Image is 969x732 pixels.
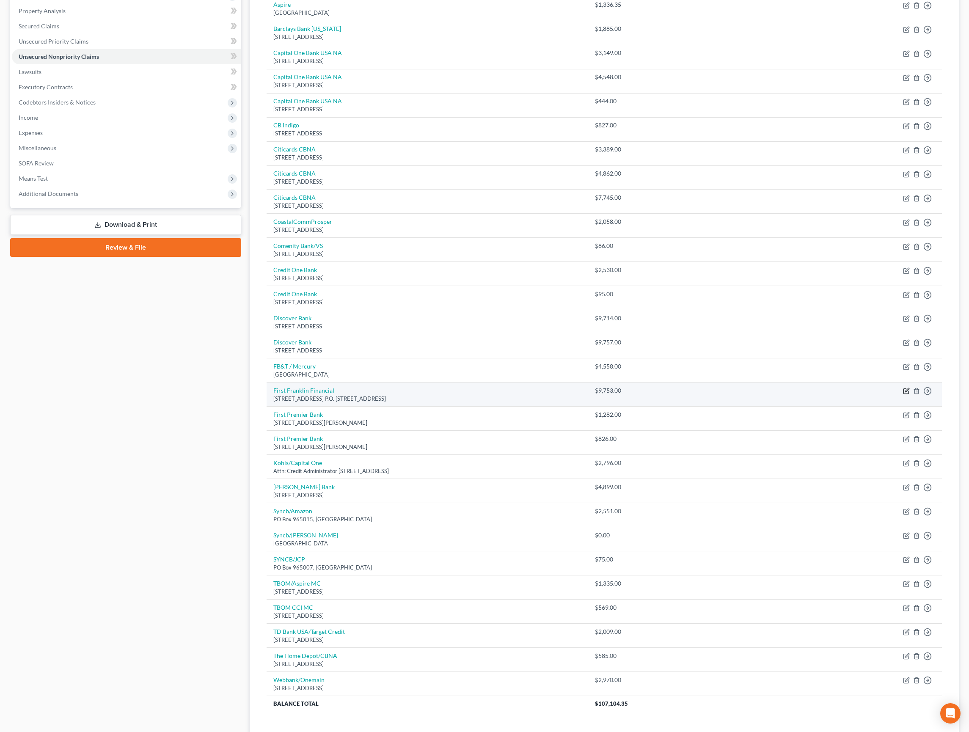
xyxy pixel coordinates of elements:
a: SYNCB/JCP [273,556,305,563]
a: Capital One Bank USA NA [273,73,342,80]
a: Lawsuits [12,64,241,80]
span: Income [19,114,38,121]
div: $4,558.00 [595,362,687,371]
a: Comenity Bank/VS [273,242,323,249]
div: [STREET_ADDRESS] [273,129,581,138]
a: CB Indigo [273,121,299,129]
a: Webbank/Onemain [273,676,325,683]
a: Secured Claims [12,19,241,34]
a: Aspire [273,1,291,8]
div: Attn: Credit Administrator [STREET_ADDRESS] [273,467,581,475]
a: Citicards CBNA [273,146,316,153]
div: $2,796.00 [595,459,687,467]
a: The Home Depot/CBNA [273,652,337,659]
a: First Franklin Financial [273,387,334,394]
span: Codebtors Insiders & Notices [19,99,96,106]
div: $1,282.00 [595,410,687,419]
a: SOFA Review [12,156,241,171]
a: Discover Bank [273,314,311,322]
div: $826.00 [595,435,687,443]
div: [STREET_ADDRESS] [273,660,581,668]
a: Property Analysis [12,3,241,19]
div: [STREET_ADDRESS] [273,154,581,162]
div: $75.00 [595,555,687,564]
span: Additional Documents [19,190,78,197]
a: First Premier Bank [273,411,323,418]
a: [PERSON_NAME] Bank [273,483,335,490]
div: [STREET_ADDRESS] [273,81,581,89]
div: $9,757.00 [595,338,687,347]
div: [STREET_ADDRESS] [273,491,581,499]
span: Executory Contracts [19,83,73,91]
th: Balance Total [267,696,588,711]
div: $569.00 [595,603,687,612]
div: [STREET_ADDRESS] [273,612,581,620]
span: Expenses [19,129,43,136]
a: Download & Print [10,215,241,235]
div: [GEOGRAPHIC_DATA] [273,371,581,379]
span: Lawsuits [19,68,41,75]
a: Review & File [10,238,241,257]
div: Open Intercom Messenger [940,703,961,724]
span: Miscellaneous [19,144,56,151]
div: $444.00 [595,97,687,105]
a: Citicards CBNA [273,170,316,177]
div: $1,335.00 [595,579,687,588]
div: [STREET_ADDRESS] [273,178,581,186]
div: $3,389.00 [595,145,687,154]
span: $107,104.35 [595,700,628,707]
span: Unsecured Nonpriority Claims [19,53,99,60]
div: [STREET_ADDRESS] P.O. [STREET_ADDRESS] [273,395,581,403]
span: Unsecured Priority Claims [19,38,88,45]
div: $2,970.00 [595,676,687,684]
div: [GEOGRAPHIC_DATA] [273,539,581,548]
div: $585.00 [595,652,687,660]
div: $4,899.00 [595,483,687,491]
div: $4,548.00 [595,73,687,81]
a: TBOM CCI MC [273,604,313,611]
div: [STREET_ADDRESS] [273,202,581,210]
div: $827.00 [595,121,687,129]
span: Means Test [19,175,48,182]
div: [GEOGRAPHIC_DATA] [273,9,581,17]
div: $86.00 [595,242,687,250]
div: $2,551.00 [595,507,687,515]
div: [STREET_ADDRESS] [273,57,581,65]
div: $7,745.00 [595,193,687,202]
div: $9,753.00 [595,386,687,395]
div: [STREET_ADDRESS] [273,636,581,644]
span: SOFA Review [19,160,54,167]
div: $2,058.00 [595,217,687,226]
a: Capital One Bank USA NA [273,49,342,56]
div: $9,714.00 [595,314,687,322]
div: $95.00 [595,290,687,298]
div: $4,862.00 [595,169,687,178]
div: $2,530.00 [595,266,687,274]
div: [STREET_ADDRESS][PERSON_NAME] [273,419,581,427]
div: [STREET_ADDRESS] [273,274,581,282]
div: $0.00 [595,531,687,539]
a: Citicards CBNA [273,194,316,201]
a: TBOM/Aspire MC [273,580,321,587]
a: Capital One Bank USA NA [273,97,342,105]
a: Credit One Bank [273,266,317,273]
div: [STREET_ADDRESS] [273,33,581,41]
div: [STREET_ADDRESS] [273,226,581,234]
div: PO Box 965007, [GEOGRAPHIC_DATA] [273,564,581,572]
div: $3,149.00 [595,49,687,57]
div: PO Box 965015, [GEOGRAPHIC_DATA] [273,515,581,523]
a: Kohls/Capital One [273,459,322,466]
a: CoastalCommProsper [273,218,332,225]
a: Unsecured Nonpriority Claims [12,49,241,64]
div: [STREET_ADDRESS][PERSON_NAME] [273,443,581,451]
div: [STREET_ADDRESS] [273,250,581,258]
div: [STREET_ADDRESS] [273,588,581,596]
a: Unsecured Priority Claims [12,34,241,49]
div: [STREET_ADDRESS] [273,298,581,306]
div: $1,336.35 [595,0,687,9]
div: $2,009.00 [595,627,687,636]
a: FB&T / Mercury [273,363,316,370]
a: Syncb/[PERSON_NAME] [273,531,338,539]
div: [STREET_ADDRESS] [273,684,581,692]
a: First Premier Bank [273,435,323,442]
